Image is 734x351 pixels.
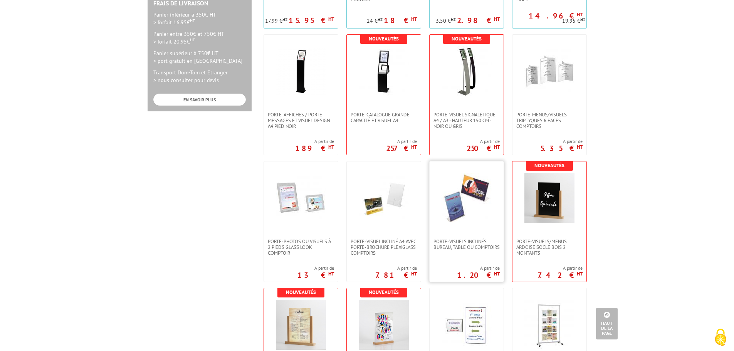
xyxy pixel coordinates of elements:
[375,273,417,277] p: 7.81 €
[436,18,456,24] p: 3.50 €
[359,46,409,96] img: Porte-Catalogue grande capacité et Visuel A4
[190,18,195,23] sup: HT
[369,289,399,296] b: Nouveautés
[328,270,334,277] sup: HT
[433,238,500,250] span: Porte-visuels inclinés bureau, table ou comptoirs
[516,238,583,256] span: Porte-Visuels/Menus ARDOISE Socle Bois 2 Montants
[494,16,500,22] sup: HT
[347,112,421,123] a: Porte-Catalogue grande capacité et Visuel A4
[375,265,417,271] span: A partir de
[351,112,417,123] span: Porte-Catalogue grande capacité et Visuel A4
[286,289,316,296] b: Nouveautés
[268,112,334,129] span: Porte-affiches / Porte-messages et Visuel Design A4 pied noir
[411,16,417,22] sup: HT
[297,273,334,277] p: 13 €
[295,146,334,151] p: 189 €
[524,300,574,350] img: Kit sur roulettes cadre autoportant + 12 porte-visuels A4 Portrait
[562,18,585,24] p: 19.95 €
[577,144,583,150] sup: HT
[467,138,500,144] span: A partir de
[264,238,338,256] a: Porte-photos ou visuels à 2 pieds glass look comptoir
[153,11,246,26] p: Panier inférieur à 350€ HT
[384,18,417,23] p: 18 €
[537,273,583,277] p: 7.42 €
[711,328,730,347] img: Cookies (fenêtre modale)
[153,38,195,45] span: > forfait 20.95€
[295,138,334,144] span: A partir de
[190,37,195,42] sup: HT
[411,270,417,277] sup: HT
[529,13,583,18] p: 14.96 €
[452,35,482,42] b: Nouveautés
[153,30,246,45] p: Panier entre 350€ et 750€ HT
[153,57,242,64] span: > port gratuit en [GEOGRAPHIC_DATA]
[430,238,504,250] a: Porte-visuels inclinés bureau, table ou comptoirs
[524,173,574,223] img: Porte-Visuels/Menus ARDOISE Socle Bois 2 Montants
[596,308,618,339] a: Haut de la page
[268,238,334,256] span: Porte-photos ou visuels à 2 pieds glass look comptoir
[512,238,586,256] a: Porte-Visuels/Menus ARDOISE Socle Bois 2 Montants
[265,18,287,24] p: 17.99 €
[534,162,564,169] b: Nouveautés
[524,46,574,96] img: Porte-menus/visuels triptyques 6 faces comptoirs
[367,18,383,24] p: 24 €
[540,146,583,151] p: 5.35 €
[411,144,417,150] sup: HT
[457,18,500,23] p: 2.98 €
[153,19,195,26] span: > forfait 16.95€
[347,238,421,256] a: Porte-visuel incliné A4 avec porte-brochure plexiglass comptoirs
[442,300,492,350] img: Plaques de porte signalétiques - Porte Visuels AluSign®
[282,17,287,22] sup: HT
[457,273,500,277] p: 1.20 €
[386,138,417,144] span: A partir de
[433,112,500,129] span: Porte-Visuel Signalétique A4 / A3 - Hauteur 150 cm - Noir ou Gris
[264,112,338,129] a: Porte-affiches / Porte-messages et Visuel Design A4 pied noir
[707,325,734,351] button: Cookies (fenêtre modale)
[369,35,399,42] b: Nouveautés
[386,146,417,151] p: 257 €
[378,17,383,22] sup: HT
[276,300,326,350] img: Porte-Visuels/Menus Plexiglass Verticaux Socle Bois 2 Montants
[457,265,500,271] span: A partir de
[540,138,583,144] span: A partir de
[467,146,500,151] p: 250 €
[494,144,500,150] sup: HT
[276,46,326,96] img: Porte-affiches / Porte-messages et Visuel Design A4 pied noir
[328,16,334,22] sup: HT
[289,18,334,23] p: 15.95 €
[516,112,583,129] span: Porte-menus/visuels triptyques 6 faces comptoirs
[328,144,334,150] sup: HT
[451,17,456,22] sup: HT
[359,300,409,350] img: Porte-Visuels/Menus verticaux-inclinés plexiglass socle bois
[153,94,246,106] a: EN SAVOIR PLUS
[359,173,409,223] img: Porte-visuel incliné A4 avec porte-brochure plexiglass comptoirs
[153,77,219,84] span: > nous consulter pour devis
[494,270,500,277] sup: HT
[442,173,492,223] img: Porte-visuels inclinés bureau, table ou comptoirs
[297,265,334,271] span: A partir de
[351,238,417,256] span: Porte-visuel incliné A4 avec porte-brochure plexiglass comptoirs
[153,49,246,65] p: Panier supérieur à 750€ HT
[153,69,246,84] p: Transport Dom-Tom et Etranger
[276,173,326,223] img: Porte-photos ou visuels à 2 pieds glass look comptoir
[512,112,586,129] a: Porte-menus/visuels triptyques 6 faces comptoirs
[442,46,492,96] img: Porte-Visuel Signalétique A4 / A3 - Hauteur 150 cm - Noir ou Gris
[430,112,504,129] a: Porte-Visuel Signalétique A4 / A3 - Hauteur 150 cm - Noir ou Gris
[580,17,585,22] sup: HT
[577,11,583,18] sup: HT
[537,265,583,271] span: A partir de
[577,270,583,277] sup: HT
